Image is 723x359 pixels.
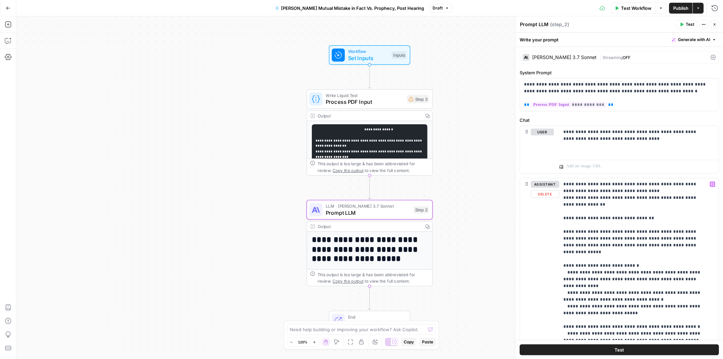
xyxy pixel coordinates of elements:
button: user [531,129,554,135]
span: Test [615,346,624,353]
button: Publish [669,3,692,14]
span: ( step_2 ) [550,21,569,28]
div: Write your prompt [516,33,723,46]
div: user [520,126,554,173]
button: Test Workflow [610,3,656,14]
span: Copy the output [333,168,363,173]
button: Draft [430,4,452,13]
span: | [599,54,603,60]
button: Copy [401,338,417,346]
label: Chat [520,117,719,124]
span: Process PDF Input [326,98,404,106]
span: Output [348,319,403,327]
div: Step 2 [414,206,429,214]
button: [PERSON_NAME] Mutual Mistake in Fact Vs. Prophecy, Post Hearing [271,3,428,14]
div: [PERSON_NAME] 3.7 Sonnet [532,55,597,60]
button: Test [677,20,697,29]
span: Publish [673,5,688,12]
button: Paste [419,338,436,346]
div: Output [318,113,420,119]
button: Test [520,344,719,355]
div: This output is too large & has been abbreviated for review. to view the full content. [318,271,429,284]
button: assistant [531,181,559,188]
span: Draft [433,5,443,11]
span: Prompt LLM [326,209,410,217]
div: Step 3 [407,95,429,103]
textarea: Prompt LLM [520,21,548,28]
g: Edge from step_2 to end [368,286,371,310]
span: Copy [404,339,414,345]
span: Write Liquid Text [326,92,404,99]
span: Streaming [603,55,623,60]
button: Delete [531,190,559,198]
span: OFF [623,55,630,60]
span: Copy the output [333,279,363,283]
span: Generate with AI [678,37,710,43]
div: WorkflowSet InputsInputs [307,45,433,65]
g: Edge from step_3 to step_2 [368,176,371,199]
span: 120% [298,339,308,345]
label: System Prompt [520,69,719,76]
span: End [348,314,403,320]
div: This output is too large & has been abbreviated for review. to view the full content. [318,160,429,173]
div: Output [318,223,420,230]
span: LLM · [PERSON_NAME] 3.7 Sonnet [326,203,410,209]
span: Test [686,21,694,27]
span: [PERSON_NAME] Mutual Mistake in Fact Vs. Prophecy, Post Hearing [281,5,424,12]
div: EndOutput [307,311,433,330]
g: Edge from start to step_3 [368,65,371,88]
span: Workflow [348,48,388,55]
div: Inputs [391,52,406,59]
span: Paste [422,339,433,345]
span: Test Workflow [621,5,651,12]
span: Set Inputs [348,54,388,62]
button: Generate with AI [669,35,719,44]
